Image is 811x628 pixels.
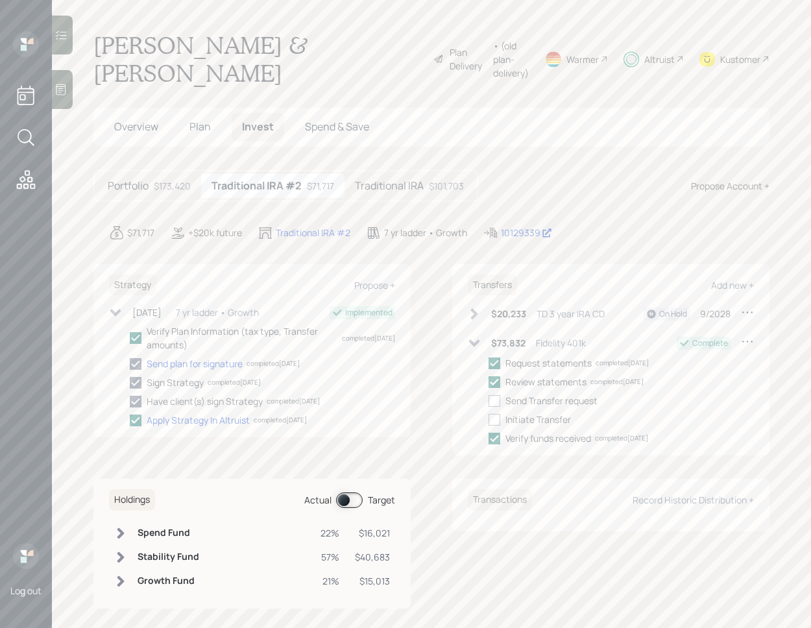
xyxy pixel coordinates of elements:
[355,526,390,540] div: $16,021
[633,494,754,506] div: Record Historic Distribution +
[468,274,517,296] h6: Transfers
[147,376,204,389] div: Sign Strategy
[108,180,149,192] h5: Portfolio
[596,358,649,368] div: completed [DATE]
[491,338,526,349] h6: $73,832
[109,274,156,296] h6: Strategy
[505,413,571,426] div: Initiate Transfer
[505,356,592,370] div: Request statements
[276,226,350,239] div: Traditional IRA #2
[13,543,39,569] img: retirable_logo.png
[501,226,552,239] div: 10129339
[505,431,591,445] div: Verify funds received
[138,551,199,562] h6: Stability Fund
[305,119,369,134] span: Spend & Save
[154,179,191,193] div: $173,420
[254,415,307,425] div: completed [DATE]
[189,119,211,134] span: Plan
[147,357,243,370] div: Send plan for signature
[147,324,338,352] div: Verify Plan Information (tax type, Transfer amounts)
[566,53,599,66] div: Warmer
[355,574,390,588] div: $15,013
[659,308,687,320] div: On Hold
[505,375,587,389] div: Review statements
[429,179,464,193] div: $101,703
[109,489,155,511] h6: Holdings
[321,550,339,564] div: 57%
[537,307,605,320] div: TD 3 year IRA CD
[355,550,390,564] div: $40,683
[711,279,754,291] div: Add new +
[342,333,395,343] div: completed [DATE]
[127,226,154,239] div: $71,717
[536,336,586,350] div: Fidelity 401k
[595,433,648,443] div: completed [DATE]
[147,413,250,427] div: Apply Strategy In Altruist
[132,306,162,319] div: [DATE]
[345,307,393,319] div: Implemented
[468,489,532,511] h6: Transactions
[700,307,731,320] div: 9/2028
[321,574,339,588] div: 21%
[267,396,320,406] div: completed [DATE]
[493,39,529,80] div: • (old plan-delivery)
[354,279,395,291] div: Propose +
[691,179,769,193] div: Propose Account +
[505,394,598,407] div: Send Transfer request
[590,377,644,387] div: completed [DATE]
[720,53,760,66] div: Kustomer
[114,119,158,134] span: Overview
[644,53,675,66] div: Altruist
[138,527,199,538] h6: Spend Fund
[384,226,467,239] div: 7 yr ladder • Growth
[321,526,339,540] div: 22%
[247,359,300,368] div: completed [DATE]
[355,180,424,192] h5: Traditional IRA
[93,31,423,87] h1: [PERSON_NAME] & [PERSON_NAME]
[368,493,395,507] div: Target
[176,306,259,319] div: 7 yr ladder • Growth
[450,45,487,73] div: Plan Delivery
[208,378,261,387] div: completed [DATE]
[138,575,199,586] h6: Growth Fund
[188,226,242,239] div: +$20k future
[307,179,334,193] div: $71,717
[491,309,526,320] h6: $20,233
[692,337,728,349] div: Complete
[242,119,274,134] span: Invest
[147,394,263,408] div: Have client(s) sign Strategy
[212,180,302,192] h5: Traditional IRA #2
[10,585,42,597] div: Log out
[304,493,332,507] div: Actual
